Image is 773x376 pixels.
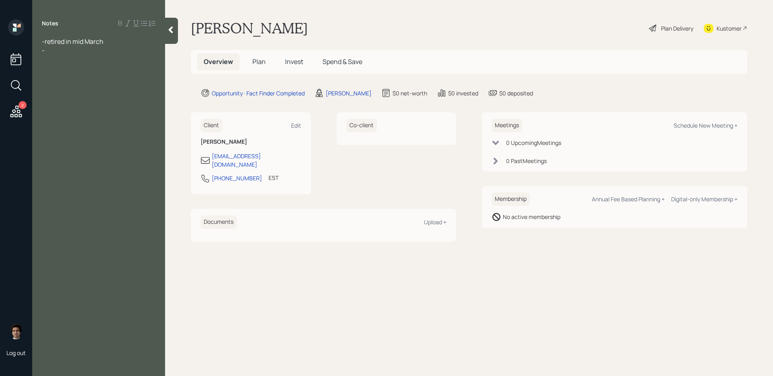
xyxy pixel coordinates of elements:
div: $0 deposited [499,89,533,97]
h6: Client [200,119,222,132]
div: 0 Past Meeting s [506,157,547,165]
div: No active membership [503,213,560,221]
span: Invest [285,57,303,66]
div: $0 invested [448,89,478,97]
div: [PERSON_NAME] [326,89,372,97]
div: $0 net-worth [393,89,427,97]
h1: [PERSON_NAME] [191,19,308,37]
div: 2 [19,101,27,109]
div: Digital-only Membership + [671,195,738,203]
span: Overview [204,57,233,66]
h6: Meetings [492,119,522,132]
div: Annual Fee Based Planning + [592,195,665,203]
label: Notes [42,19,58,27]
h6: Co-client [346,119,377,132]
span: Plan [252,57,266,66]
div: Log out [6,349,26,357]
div: Plan Delivery [661,24,693,33]
span: Spend & Save [322,57,362,66]
div: 0 Upcoming Meeting s [506,138,561,147]
div: Edit [291,122,301,129]
div: [PHONE_NUMBER] [212,174,262,182]
div: [EMAIL_ADDRESS][DOMAIN_NAME] [212,152,301,169]
div: Opportunity · Fact Finder Completed [212,89,305,97]
h6: Membership [492,192,530,206]
div: Upload + [424,218,446,226]
h6: Documents [200,215,237,229]
img: harrison-schaefer-headshot-2.png [8,323,24,339]
span: -retired in mid March [42,37,103,46]
span: - [42,46,45,55]
h6: [PERSON_NAME] [200,138,301,145]
div: Kustomer [717,24,742,33]
div: EST [269,174,279,182]
div: Schedule New Meeting + [674,122,738,129]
